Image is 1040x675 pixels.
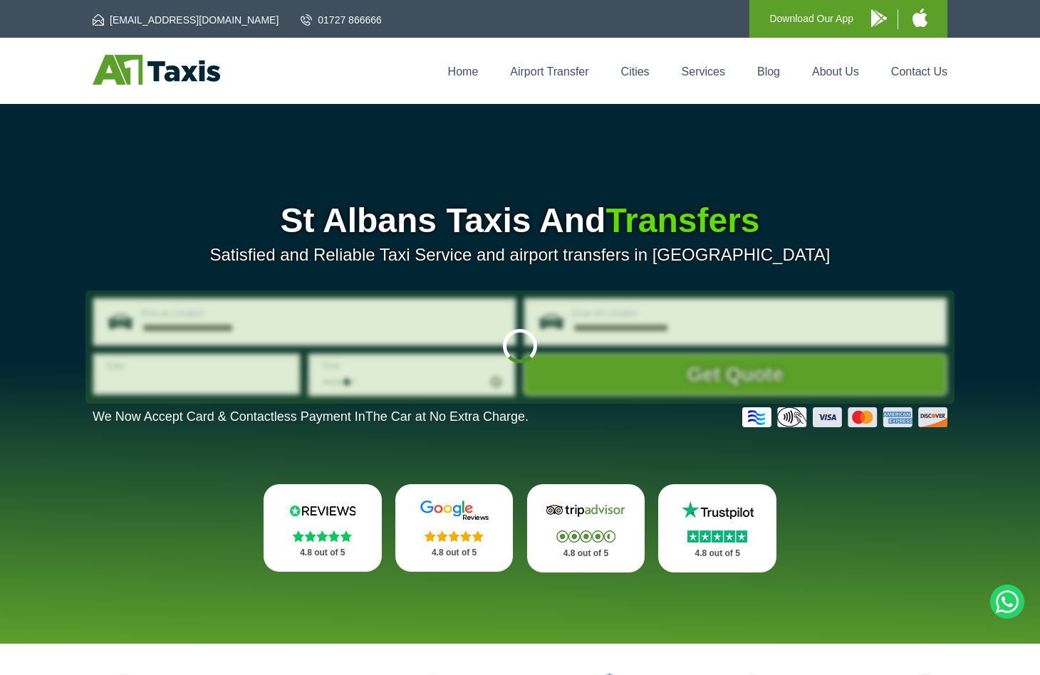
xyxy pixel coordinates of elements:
[757,66,780,78] a: Blog
[682,66,725,78] a: Services
[510,66,588,78] a: Airport Transfer
[93,409,529,424] p: We Now Accept Card & Contactless Payment In
[605,202,759,239] span: Transfers
[527,484,645,572] a: Tripadvisor Stars 4.8 out of 5
[264,484,382,572] a: Reviews.io Stars 4.8 out of 5
[674,545,761,562] p: 4.8 out of 5
[93,13,279,27] a: [EMAIL_ADDRESS][DOMAIN_NAME]
[448,66,479,78] a: Home
[411,544,498,562] p: 4.8 out of 5
[280,500,365,521] img: Reviews.io
[93,55,220,85] img: A1 Taxis St Albans LTD
[891,66,947,78] a: Contact Us
[301,13,382,27] a: 01727 866666
[412,500,497,521] img: Google
[365,409,529,424] span: The Car at No Extra Charge.
[395,484,514,572] a: Google Stars 4.8 out of 5
[279,544,366,562] p: 4.8 out of 5
[621,66,650,78] a: Cities
[658,484,776,572] a: Trustpilot Stars 4.8 out of 5
[742,407,947,427] img: Credit And Debit Cards
[556,530,615,543] img: Stars
[675,500,760,521] img: Trustpilot
[93,204,947,238] h1: St Albans Taxis And
[769,10,853,28] p: Download Our App
[812,66,859,78] a: About Us
[293,530,352,542] img: Stars
[871,9,887,27] img: A1 Taxis Android App
[543,545,630,562] p: 4.8 out of 5
[912,9,927,27] img: A1 Taxis iPhone App
[93,245,947,265] p: Satisfied and Reliable Taxi Service and airport transfers in [GEOGRAPHIC_DATA]
[687,530,747,543] img: Stars
[543,500,628,521] img: Tripadvisor
[425,530,484,542] img: Stars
